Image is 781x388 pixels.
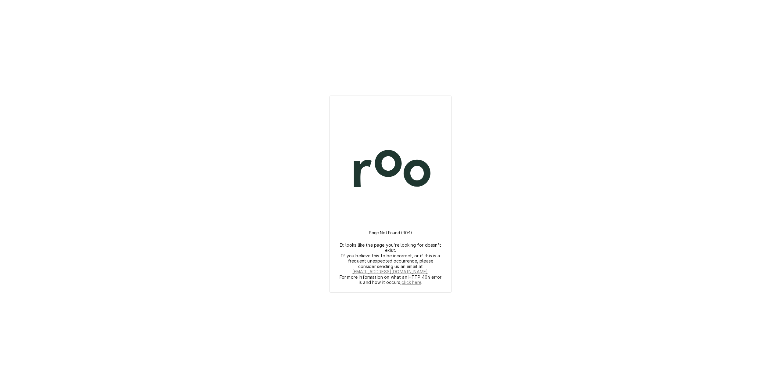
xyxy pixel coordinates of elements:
[369,223,412,242] h3: Page Not Found (404)
[337,103,444,285] div: Logo and Instructions Container
[337,223,444,285] div: Instructions
[401,280,421,285] a: click here
[339,253,442,274] p: If you believe this to be incorrect, or if this is a frequent unexpected occurrence, please consi...
[339,242,442,253] p: It looks like the page you're looking for doesn't exist.
[339,274,442,285] p: For more information on what an HTTP 404 error is and how it occurs, .
[352,269,428,274] a: [EMAIL_ADDRESS][DOMAIN_NAME]
[337,116,444,223] img: Logo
